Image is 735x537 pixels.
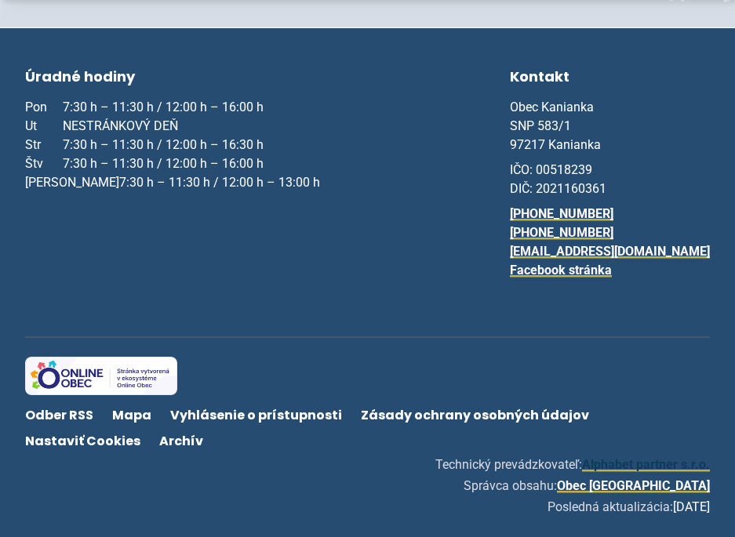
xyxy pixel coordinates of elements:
[25,66,320,92] h3: Úradné hodiny
[25,454,710,518] p: Technický prevádzkovateľ: Správca obsahu: Posledná aktualizácia:
[25,98,63,117] span: Pon
[16,428,150,454] a: Nastaviť Cookies
[25,117,63,136] span: Ut
[25,154,63,173] span: Štv
[673,499,710,514] span: [DATE]
[150,428,213,454] a: Archív
[103,402,161,428] a: Mapa
[351,402,599,428] a: Zásady ochrany osobných údajov
[510,263,612,278] a: Facebook stránka
[161,402,351,428] a: Vyhlásenie o prístupnosti
[510,225,613,240] a: [PHONE_NUMBER]
[25,98,320,192] p: 7:30 h – 11:30 h / 12:00 h – 16:00 h NESTRÁNKOVÝ DEŇ 7:30 h – 11:30 h / 12:00 h – 16:30 h 7:30 h ...
[25,173,119,192] span: [PERSON_NAME]
[25,136,63,154] span: Str
[25,357,177,396] img: Projekt Online Obec
[510,206,613,221] a: [PHONE_NUMBER]
[510,100,601,152] span: Obec Kanianka SNP 583/1 97217 Kanianka
[510,66,710,92] h3: Kontakt
[582,457,710,472] a: Alphabet partner s.r.o.
[557,478,710,493] a: Obec [GEOGRAPHIC_DATA]
[510,244,710,259] a: [EMAIL_ADDRESS][DOMAIN_NAME]
[510,161,710,198] p: IČO: 00518239 DIČ: 2021160361
[16,402,103,428] a: Odber RSS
